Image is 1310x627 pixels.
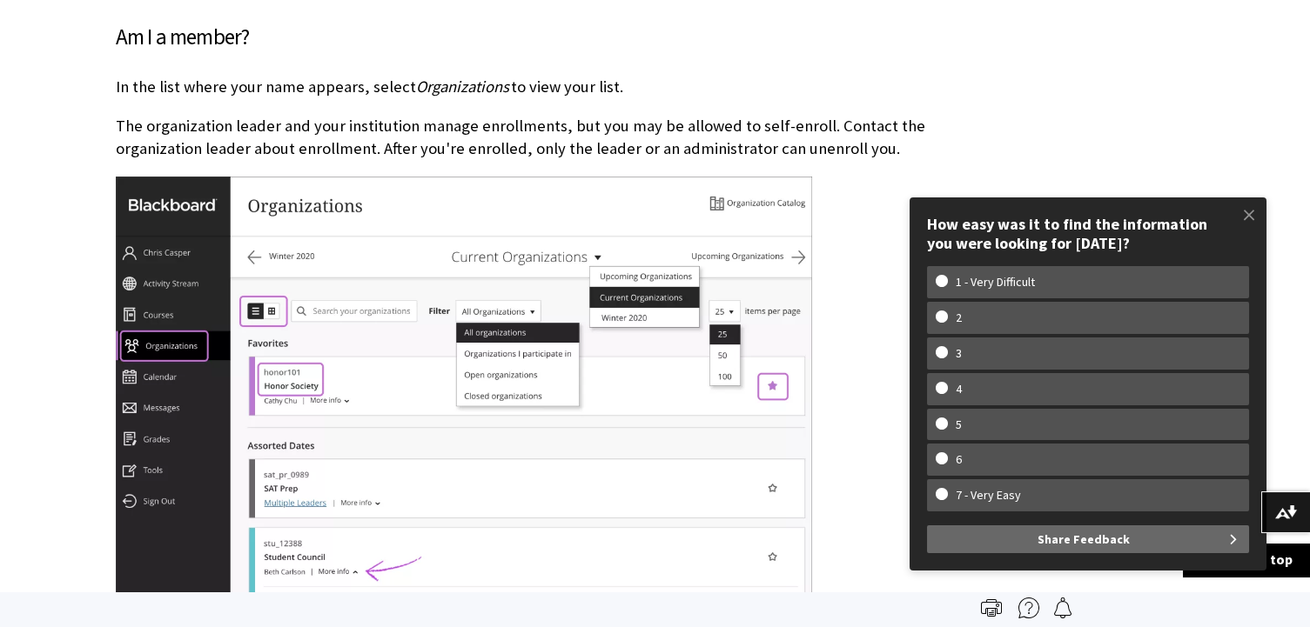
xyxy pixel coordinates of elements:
img: More help [1018,597,1039,618]
div: How easy was it to find the information you were looking for [DATE]? [927,215,1249,252]
w-span: 5 [936,417,982,432]
p: In the list where your name appears, select to view your list. [116,76,937,98]
span: Organizations [416,77,509,97]
img: Print [981,597,1002,618]
span: Share Feedback [1038,525,1130,553]
w-span: 4 [936,382,982,397]
w-span: 7 - Very Easy [936,488,1041,503]
img: Follow this page [1052,597,1073,618]
w-span: 6 [936,452,982,467]
w-span: 3 [936,346,982,361]
h3: Am I a member? [116,21,937,54]
w-span: 1 - Very Difficult [936,275,1055,290]
p: The organization leader and your institution manage enrollments, but you may be allowed to self-e... [116,115,937,160]
w-span: 2 [936,310,982,325]
button: Share Feedback [927,525,1249,553]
